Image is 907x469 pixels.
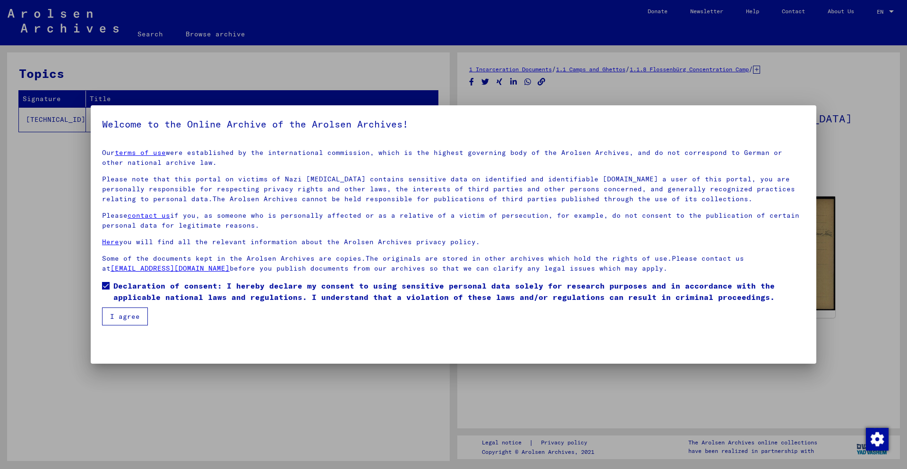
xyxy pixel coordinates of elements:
a: [EMAIL_ADDRESS][DOMAIN_NAME] [111,264,230,273]
h5: Welcome to the Online Archive of the Arolsen Archives! [102,117,805,132]
p: Some of the documents kept in the Arolsen Archives are copies.The originals are stored in other a... [102,254,805,273]
a: terms of use [115,148,166,157]
p: Our were established by the international commission, which is the highest governing body of the ... [102,148,805,168]
p: Please if you, as someone who is personally affected or as a relative of a victim of persecution,... [102,211,805,230]
a: contact us [128,211,170,220]
span: Declaration of consent: I hereby declare my consent to using sensitive personal data solely for r... [113,280,805,303]
p: Please note that this portal on victims of Nazi [MEDICAL_DATA] contains sensitive data on identif... [102,174,805,204]
button: I agree [102,307,148,325]
p: you will find all the relevant information about the Arolsen Archives privacy policy. [102,237,805,247]
a: Here [102,238,119,246]
img: Change consent [866,428,889,451]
